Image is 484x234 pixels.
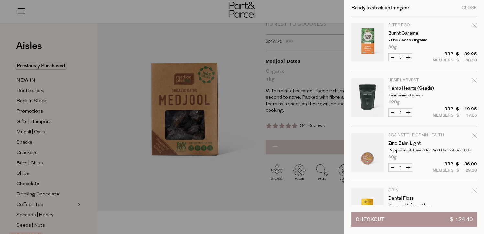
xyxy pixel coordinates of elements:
a: Dental Floss [388,196,438,201]
input: QTY Burnt Caramel [396,54,404,61]
span: 420g [388,100,400,104]
div: Remove Burnt Caramel [472,22,477,31]
span: 80g [388,45,397,49]
p: Peppermint, Lavender and Carrot Seed Oil [388,148,438,152]
div: Close [462,6,477,10]
p: Grin [388,188,438,192]
span: Checkout [356,213,384,226]
p: Tasmanian Grown [388,93,438,97]
a: Burnt Caramel [388,31,438,36]
p: Hemp Harvest [388,78,438,82]
p: Against the Grain Health [388,133,438,137]
a: Zinc Balm Light [388,141,438,146]
p: 70% Cacao Organic [388,38,438,42]
span: $ 124.40 [450,213,473,226]
input: QTY Zinc Balm Light [396,164,404,171]
a: Hemp Hearts (Seeds) [388,86,438,91]
input: QTY Hemp Hearts (Seeds) [396,109,404,116]
div: Remove Dental Floss [472,187,477,196]
h2: Ready to stock up Imogen? [351,6,410,10]
p: Charcoal Infused Floss [388,203,438,207]
span: 60g [388,155,397,159]
button: Checkout$ 124.40 [351,212,477,227]
p: Alter Eco [388,23,438,27]
div: Remove Hemp Hearts (Seeds) [472,77,477,86]
div: Remove Zinc Balm Light [472,132,477,141]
